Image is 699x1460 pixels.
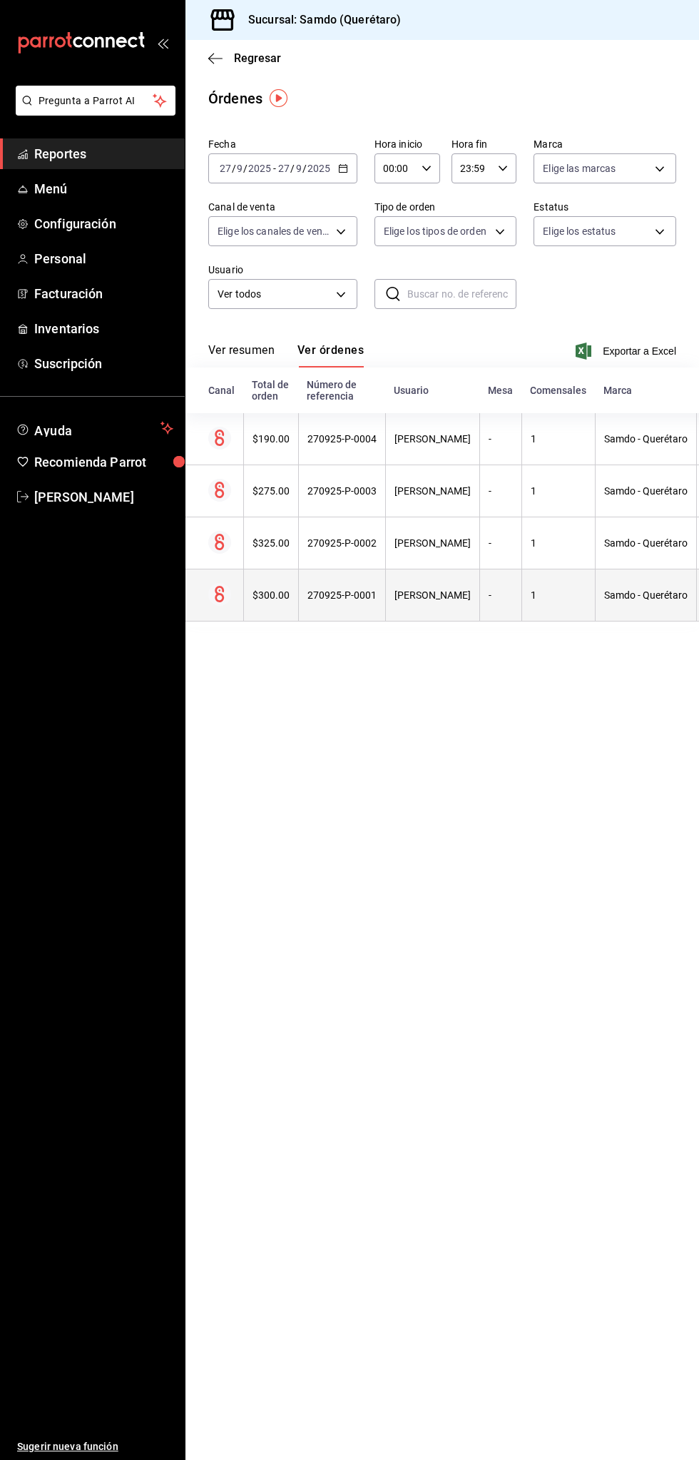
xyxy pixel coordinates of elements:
input: -- [277,163,290,174]
span: Pregunta a Parrot AI [39,93,153,108]
span: Ayuda [34,420,155,437]
input: -- [236,163,243,174]
div: $275.00 [252,485,290,497]
span: Facturación [34,284,173,303]
div: [PERSON_NAME] [394,537,471,549]
input: -- [219,163,232,174]
div: 270925-P-0003 [307,485,377,497]
input: -- [295,163,302,174]
div: $300.00 [252,589,290,601]
div: - [489,537,513,549]
div: - [489,433,513,445]
div: 1 [531,433,586,445]
div: Samdo - Querétaro [604,433,688,445]
input: Buscar no. de referencia [407,280,517,308]
div: Marca [603,385,688,396]
label: Estatus [534,202,676,212]
span: Regresar [234,51,281,65]
div: Samdo - Querétaro [604,537,688,549]
label: Tipo de orden [374,202,517,212]
span: Elige los estatus [543,224,616,238]
div: [PERSON_NAME] [394,485,471,497]
span: Ver todos [218,287,331,302]
div: Número de referencia [307,379,377,402]
div: Mesa [488,385,513,396]
span: Elige las marcas [543,161,616,176]
div: $190.00 [252,433,290,445]
a: Pregunta a Parrot AI [10,103,175,118]
div: Comensales [530,385,586,396]
label: Hora inicio [374,139,440,149]
div: 270925-P-0001 [307,589,377,601]
label: Usuario [208,265,357,275]
button: Exportar a Excel [578,343,676,360]
span: Configuración [34,214,173,233]
div: navigation tabs [208,343,364,367]
div: Canal [208,385,235,396]
div: [PERSON_NAME] [394,589,471,601]
div: 270925-P-0004 [307,433,377,445]
button: Pregunta a Parrot AI [16,86,175,116]
div: [PERSON_NAME] [394,433,471,445]
button: Regresar [208,51,281,65]
span: Elige los canales de venta [218,224,331,238]
img: Tooltip marker [270,89,287,107]
button: Ver resumen [208,343,275,367]
span: / [302,163,307,174]
label: Canal de venta [208,202,357,212]
h3: Sucursal: Samdo (Querétaro) [237,11,402,29]
span: - [273,163,276,174]
span: / [232,163,236,174]
div: - [489,485,513,497]
div: Total de orden [252,379,290,402]
button: open_drawer_menu [157,37,168,49]
span: Inventarios [34,319,173,338]
div: Samdo - Querétaro [604,485,688,497]
div: 1 [531,485,586,497]
span: [PERSON_NAME] [34,487,173,507]
div: Samdo - Querétaro [604,589,688,601]
div: - [489,589,513,601]
label: Hora fin [451,139,517,149]
span: / [243,163,248,174]
span: Menú [34,179,173,198]
span: Elige los tipos de orden [384,224,486,238]
label: Fecha [208,139,357,149]
label: Marca [534,139,676,149]
span: Sugerir nueva función [17,1439,173,1454]
span: Personal [34,249,173,268]
input: ---- [307,163,331,174]
span: Suscripción [34,354,173,373]
span: Recomienda Parrot [34,452,173,472]
div: $325.00 [252,537,290,549]
input: ---- [248,163,272,174]
span: / [290,163,295,174]
div: 1 [531,589,586,601]
span: Reportes [34,144,173,163]
div: Usuario [394,385,471,396]
div: 270925-P-0002 [307,537,377,549]
div: Órdenes [208,88,262,109]
button: Ver órdenes [297,343,364,367]
div: 1 [531,537,586,549]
